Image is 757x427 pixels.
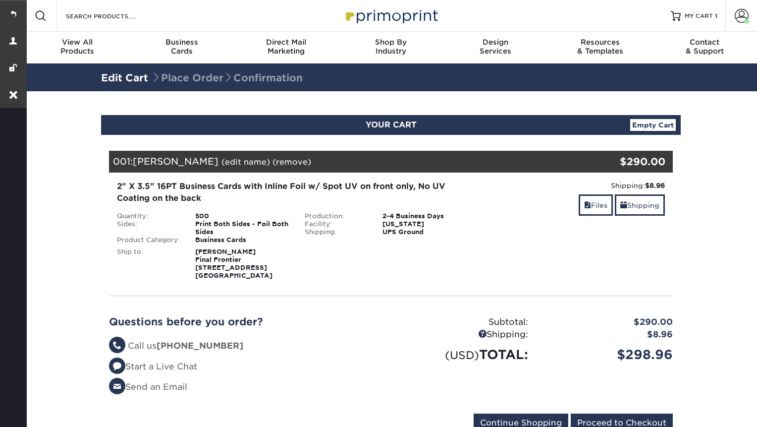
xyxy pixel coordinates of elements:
[188,212,297,220] div: 500
[188,236,297,244] div: Business Cards
[109,362,197,371] a: Start a Live Chat
[579,154,665,169] div: $290.00
[297,220,376,228] div: Facility:
[630,119,676,131] a: Empty Cart
[492,181,665,190] div: Shipping:
[109,220,188,236] div: Sides:
[272,157,311,167] a: (remove)
[129,32,234,63] a: BusinessCards
[391,345,536,364] div: TOTAL:
[109,236,188,244] div: Product Category:
[391,328,536,341] div: Shipping:
[615,194,665,216] a: Shipping
[548,38,652,56] div: & Templates
[652,38,757,47] span: Contact
[548,38,652,47] span: Resources
[25,32,129,63] a: View AllProducts
[65,10,162,22] input: SEARCH PRODUCTS.....
[109,151,579,173] div: 001:
[234,38,338,47] span: Direct Mail
[109,212,188,220] div: Quantity:
[375,228,485,236] div: UPS Ground
[536,328,680,341] div: $8.96
[109,340,383,353] li: Call us
[133,156,218,167] span: [PERSON_NAME]
[652,32,757,63] a: Contact& Support
[109,382,187,392] a: Send an Email
[652,38,757,56] div: & Support
[234,38,338,56] div: Marketing
[338,38,443,47] span: Shop By
[117,181,477,204] div: 2" X 3.5" 16PT Business Cards with Inline Foil w/ Spot UV on front only, No UV Coating on the back
[25,38,129,56] div: Products
[443,38,548,47] span: Design
[375,220,485,228] div: [US_STATE]
[536,345,680,364] div: $298.96
[157,341,243,351] strong: [PHONE_NUMBER]
[25,38,129,47] span: View All
[338,32,443,63] a: Shop ByIndustry
[443,38,548,56] div: Services
[297,228,376,236] div: Shipping:
[109,248,188,280] div: Ship to:
[443,32,548,63] a: DesignServices
[620,201,627,209] span: shipping
[685,12,713,20] span: MY CART
[109,316,383,328] h2: Questions before you order?
[341,5,440,26] img: Primoprint
[536,316,680,329] div: $290.00
[375,212,485,220] div: 2-4 Business Days
[129,38,234,56] div: Cards
[234,32,338,63] a: Direct MailMarketing
[445,349,479,362] small: (USD)
[715,12,717,19] span: 1
[645,182,665,189] strong: $8.96
[391,316,536,329] div: Subtotal:
[101,72,148,84] a: Edit Cart
[151,72,303,84] span: Place Order Confirmation
[129,38,234,47] span: Business
[548,32,652,63] a: Resources& Templates
[366,120,417,129] span: YOUR CART
[584,201,591,209] span: files
[338,38,443,56] div: Industry
[221,157,270,167] a: (edit name)
[297,212,376,220] div: Production:
[579,194,613,216] a: Files
[195,248,272,279] strong: [PERSON_NAME] Final Frontier [STREET_ADDRESS] [GEOGRAPHIC_DATA]
[188,220,297,236] div: Print Both Sides - Foil Both Sides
